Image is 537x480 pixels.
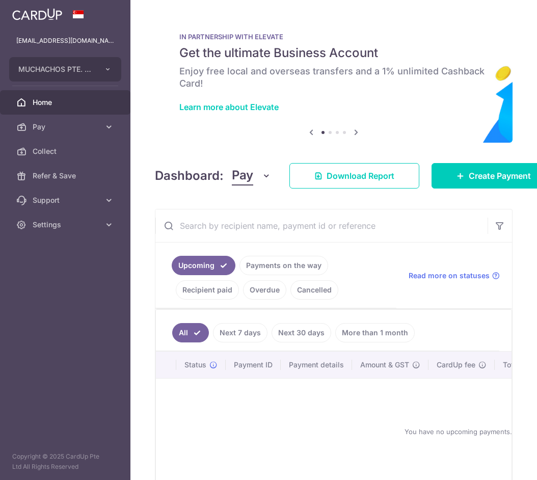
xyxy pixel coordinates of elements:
[409,271,500,281] a: Read more on statuses
[243,280,286,300] a: Overdue
[155,167,224,185] h4: Dashboard:
[232,166,253,185] span: Pay
[33,195,100,205] span: Support
[226,352,281,378] th: Payment ID
[33,171,100,181] span: Refer & Save
[232,166,271,185] button: Pay
[179,65,488,90] h6: Enjoy free local and overseas transfers and a 1% unlimited Cashback Card!
[33,97,100,108] span: Home
[179,33,488,41] p: IN PARTNERSHIP WITH ELEVATE
[179,45,488,61] h5: Get the ultimate Business Account
[172,323,209,342] a: All
[409,271,490,281] span: Read more on statuses
[289,163,419,189] a: Download Report
[18,64,94,74] span: MUCHACHOS PTE. LTD.
[290,280,338,300] a: Cancelled
[437,360,475,370] span: CardUp fee
[12,8,62,20] img: CardUp
[33,122,100,132] span: Pay
[16,36,114,46] p: [EMAIL_ADDRESS][DOMAIN_NAME]
[469,170,531,182] span: Create Payment
[33,220,100,230] span: Settings
[272,323,331,342] a: Next 30 days
[360,360,409,370] span: Amount & GST
[176,280,239,300] a: Recipient paid
[184,360,206,370] span: Status
[179,102,279,112] a: Learn more about Elevate
[327,170,394,182] span: Download Report
[155,209,488,242] input: Search by recipient name, payment id or reference
[239,256,328,275] a: Payments on the way
[213,323,267,342] a: Next 7 days
[281,352,352,378] th: Payment details
[172,256,235,275] a: Upcoming
[155,16,513,143] img: Renovation banner
[33,146,100,156] span: Collect
[503,360,536,370] span: Total amt.
[9,57,121,82] button: MUCHACHOS PTE. LTD.
[335,323,415,342] a: More than 1 month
